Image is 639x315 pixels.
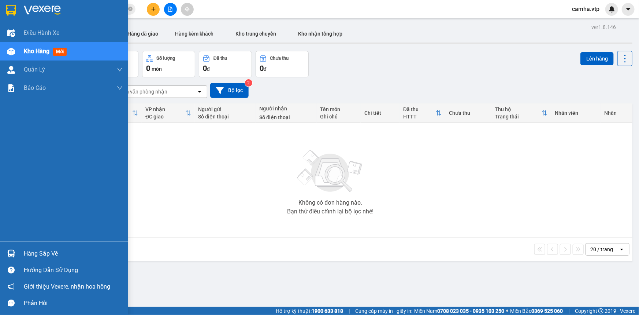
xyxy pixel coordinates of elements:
[19,12,59,39] strong: CÔNG TY TNHH [GEOGRAPHIC_DATA] 214 QL13 - P.26 - Q.BÌNH THẠNH - TP HCM 1900888606
[70,33,103,39] span: 18:53:05 [DATE]
[203,64,207,73] span: 0
[625,6,632,12] span: caret-down
[24,65,45,74] span: Quản Lý
[510,307,563,315] span: Miền Bắc
[24,248,123,259] div: Hàng sắp về
[294,146,367,197] img: svg+xml;base64,PHN2ZyBjbGFzcz0ibGlzdC1wbHVnX19zdmciIHhtbG5zPSJodHRwOi8vd3d3LnczLm9yZy8yMDAwL3N2Zy...
[207,66,210,72] span: đ
[320,106,357,112] div: Tên món
[197,89,203,95] svg: open
[117,67,123,73] span: down
[151,7,156,12] span: plus
[403,106,436,112] div: Đã thu
[270,56,289,61] div: Chưa thu
[355,307,412,315] span: Cung cấp máy in - giấy in:
[235,31,276,37] span: Kho trung chuyển
[142,103,194,123] th: Toggle SortBy
[298,31,342,37] span: Kho nhận tổng hợp
[245,79,252,87] sup: 2
[403,114,436,120] div: HTTT
[145,106,185,112] div: VP nhận
[24,83,46,92] span: Báo cáo
[7,17,17,35] img: logo
[25,44,85,50] strong: BIÊN NHẬN GỬI HÀNG HOÁ
[164,3,177,16] button: file-add
[117,88,167,95] div: Chọn văn phòng nhận
[8,267,15,274] span: question-circle
[555,110,597,116] div: Nhân viên
[591,23,616,31] div: ver 1.8.146
[566,4,605,14] span: camha.vtp
[7,48,15,55] img: warehouse-icon
[531,308,563,314] strong: 0369 525 060
[349,307,350,315] span: |
[264,66,267,72] span: đ
[590,246,613,253] div: 20 / trang
[287,209,374,215] div: Bạn thử điều chỉnh lại bộ lọc nhé!
[185,7,190,12] span: aim
[298,200,362,206] div: Không có đơn hàng nào.
[24,28,59,37] span: Điều hành xe
[199,51,252,77] button: Đã thu0đ
[24,48,49,55] span: Kho hàng
[256,51,309,77] button: Chưa thu0đ
[142,51,195,77] button: Số lượng0món
[7,66,15,74] img: warehouse-icon
[74,51,92,55] span: PV Đắk Mil
[8,300,15,307] span: message
[175,31,213,37] span: Hàng kèm khách
[449,110,487,116] div: Chưa thu
[53,48,67,56] span: mới
[146,64,150,73] span: 0
[198,114,252,120] div: Số điện thoại
[117,85,123,91] span: down
[491,103,551,123] th: Toggle SortBy
[128,6,133,13] span: close-circle
[400,103,445,123] th: Toggle SortBy
[598,308,603,314] span: copyright
[210,83,249,98] button: Bộ lọc
[506,309,508,312] span: ⚪️
[152,66,162,72] span: món
[495,114,542,120] div: Trạng thái
[56,51,68,62] span: Nơi nhận:
[24,282,110,291] span: Giới thiệu Vexere, nhận hoa hồng
[437,308,504,314] strong: 0708 023 035 - 0935 103 250
[74,28,103,33] span: BD10250238
[580,52,614,65] button: Lên hàng
[198,106,252,112] div: Người gửi
[364,110,396,116] div: Chi tiết
[213,56,227,61] div: Đã thu
[147,3,160,16] button: plus
[7,84,15,92] img: solution-icon
[6,5,16,16] img: logo-vxr
[259,106,313,111] div: Người nhận
[157,56,175,61] div: Số lượng
[619,246,625,252] svg: open
[128,7,133,11] span: close-circle
[414,307,504,315] span: Miền Nam
[259,114,313,120] div: Số điện thoại
[320,114,357,120] div: Ghi chú
[604,110,629,116] div: Nhãn
[8,283,15,290] span: notification
[7,250,15,257] img: warehouse-icon
[495,106,542,112] div: Thu hộ
[609,6,615,12] img: icon-new-feature
[181,3,194,16] button: aim
[145,114,185,120] div: ĐC giao
[312,308,343,314] strong: 1900 633 818
[568,307,569,315] span: |
[122,25,164,43] button: Hàng đã giao
[24,298,123,309] div: Phản hồi
[276,307,343,315] span: Hỗ trợ kỹ thuật:
[7,29,15,37] img: warehouse-icon
[168,7,173,12] span: file-add
[7,51,15,62] span: Nơi gửi:
[24,265,123,276] div: Hướng dẫn sử dụng
[260,64,264,73] span: 0
[622,3,635,16] button: caret-down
